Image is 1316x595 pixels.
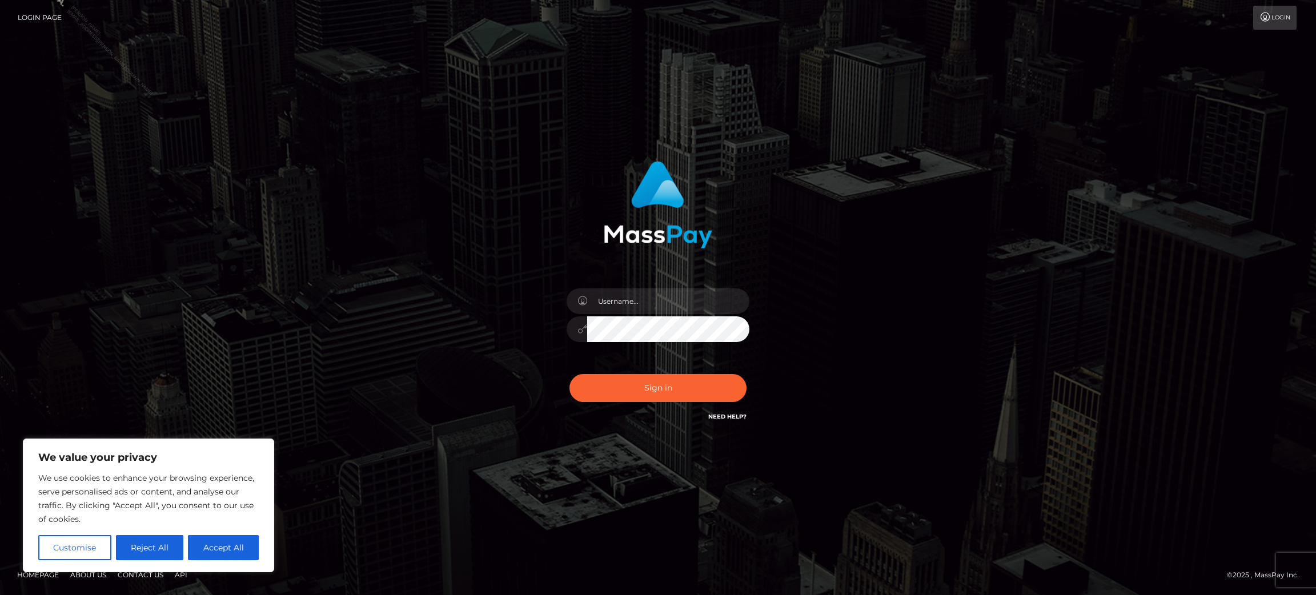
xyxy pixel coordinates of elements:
a: API [170,566,192,584]
button: Customise [38,535,111,560]
a: Login Page [18,6,62,30]
input: Username... [587,288,749,314]
div: We value your privacy [23,439,274,572]
img: MassPay Login [604,161,712,248]
button: Sign in [569,374,747,402]
a: Homepage [13,566,63,584]
button: Reject All [116,535,184,560]
div: © 2025 , MassPay Inc. [1227,569,1307,581]
a: Contact Us [113,566,168,584]
p: We value your privacy [38,451,259,464]
p: We use cookies to enhance your browsing experience, serve personalised ads or content, and analys... [38,471,259,526]
button: Accept All [188,535,259,560]
a: About Us [66,566,111,584]
a: Need Help? [708,413,747,420]
a: Login [1253,6,1297,30]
